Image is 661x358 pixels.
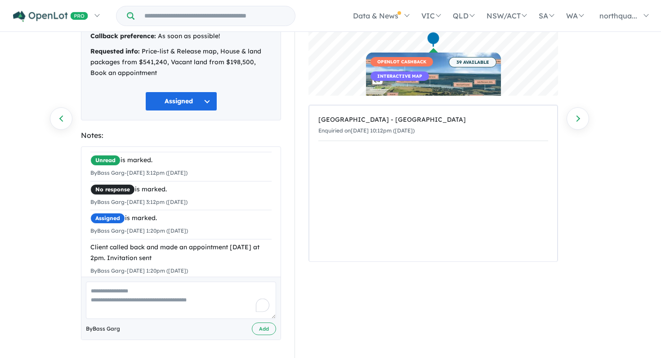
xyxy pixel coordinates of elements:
[371,71,429,81] span: INTERACTIVE MAP
[90,46,272,78] div: Price-list & Release map, House & land packages from $541,240, Vacant land from $198,500, Book an...
[90,213,272,224] div: is marked.
[13,11,88,22] img: Openlot PRO Logo White
[366,53,501,127] a: OPENLOT CASHBACKINTERACTIVE MAP 39 AVAILABLE
[90,184,135,195] span: No response
[90,47,140,55] strong: Requested info:
[90,140,188,147] small: By Bass Garg - [DATE] 1:50pm ([DATE])
[90,199,188,205] small: By Bass Garg - [DATE] 3:12pm ([DATE])
[86,282,276,319] textarea: To enrich screen reader interactions, please activate Accessibility in Grammarly extension settings
[90,227,188,234] small: By Bass Garg - [DATE] 1:20pm ([DATE])
[90,155,121,166] span: Unread
[318,127,415,134] small: Enquiried on [DATE] 10:12pm ([DATE])
[252,323,276,336] button: Add
[427,31,440,48] div: Map marker
[86,324,120,333] span: By Bass Garg
[449,57,496,67] span: 39 AVAILABLE
[90,169,188,176] small: By Bass Garg - [DATE] 3:12pm ([DATE])
[90,242,272,264] div: Client called back and made an appointment [DATE] at 2pm. Invitation sent
[145,92,217,111] button: Assigned
[90,155,272,166] div: is marked.
[90,31,272,42] div: As soon as possible!
[90,213,125,224] span: Assigned
[136,6,293,26] input: Try estate name, suburb, builder or developer
[318,115,548,125] div: [GEOGRAPHIC_DATA] - [GEOGRAPHIC_DATA]
[90,267,188,274] small: By Bass Garg - [DATE] 1:20pm ([DATE])
[371,57,433,66] span: OPENLOT CASHBACK
[81,129,281,141] div: Notes:
[599,11,637,20] span: northqua...
[318,110,548,141] a: [GEOGRAPHIC_DATA] - [GEOGRAPHIC_DATA]Enquiried on[DATE] 10:12pm ([DATE])
[90,32,156,40] strong: Callback preference:
[90,184,272,195] div: is marked.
